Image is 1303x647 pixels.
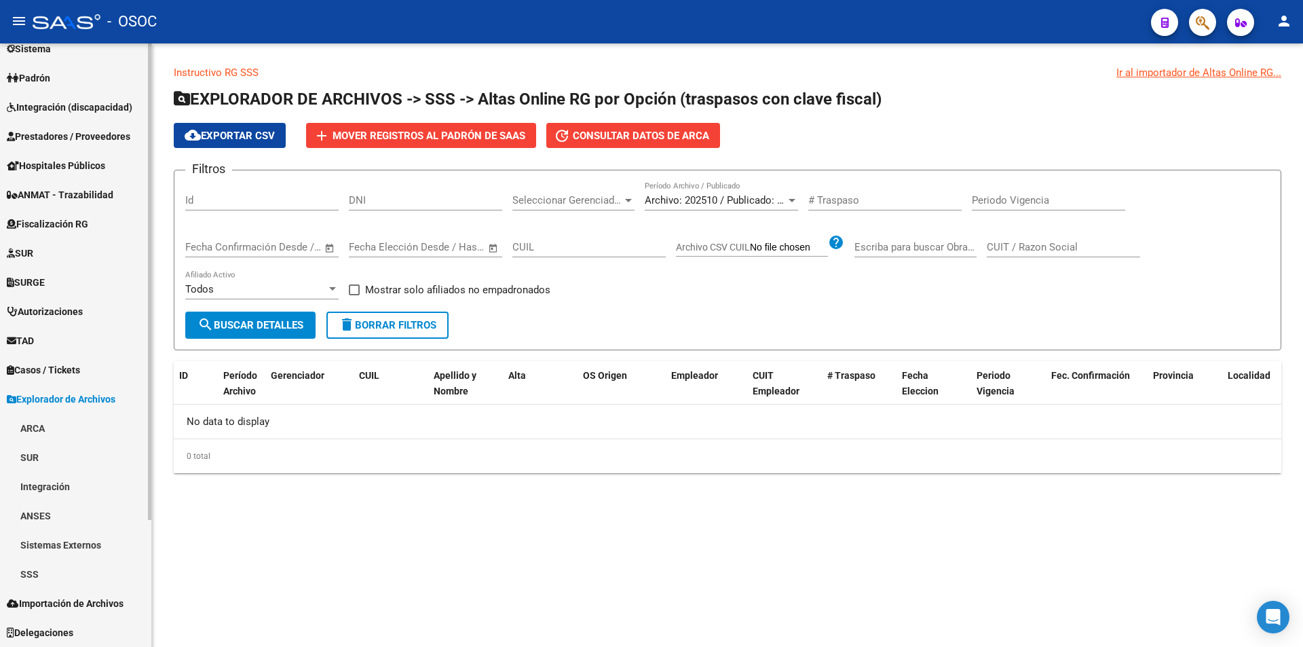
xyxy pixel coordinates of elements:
span: Consultar datos de ARCA [573,130,709,142]
span: SUR [7,246,33,261]
span: Seleccionar Gerenciador [512,194,622,206]
datatable-header-cell: Alta [503,361,578,421]
button: Open calendar [486,240,502,256]
span: Empleador [671,370,718,381]
datatable-header-cell: OS Origen [578,361,666,421]
mat-icon: person [1276,13,1292,29]
input: Fecha fin [416,241,482,253]
a: Instructivo RG SSS [174,67,259,79]
datatable-header-cell: Provincia [1148,361,1222,421]
span: Sistema [7,41,51,56]
button: Exportar CSV [174,123,286,148]
span: Apellido y Nombre [434,370,476,396]
span: CUIT Empleador [753,370,799,396]
span: Autorizaciones [7,304,83,319]
span: Borrar Filtros [339,319,436,331]
mat-icon: delete [339,316,355,333]
span: Fecha Eleccion [902,370,939,396]
input: Fecha fin [252,241,318,253]
span: OS Origen [583,370,627,381]
mat-icon: cloud_download [185,127,201,143]
datatable-header-cell: # Traspaso [822,361,896,421]
button: Consultar datos de ARCA [546,123,720,148]
h3: Filtros [185,160,232,179]
span: Prestadores / Proveedores [7,129,130,144]
div: No data to display [174,405,1281,439]
span: EXPLORADOR DE ARCHIVOS -> SSS -> Altas Online RG por Opción (traspasos con clave fiscal) [174,90,882,109]
span: Integración (discapacidad) [7,100,132,115]
datatable-header-cell: Período Archivo [218,361,265,421]
datatable-header-cell: CUIT Empleador [747,361,822,421]
span: Padrón [7,71,50,86]
span: Casos / Tickets [7,363,80,377]
datatable-header-cell: Apellido y Nombre [428,361,503,421]
button: Borrar Filtros [326,312,449,339]
span: Explorador de Archivos [7,392,115,407]
datatable-header-cell: ID [174,361,218,421]
span: Localidad [1228,370,1270,381]
span: SURGE [7,275,45,290]
span: Mostrar solo afiliados no empadronados [365,282,550,298]
span: Provincia [1153,370,1194,381]
span: Exportar CSV [185,130,275,142]
span: Buscar Detalles [197,319,303,331]
span: Periodo Vigencia [977,370,1015,396]
datatable-header-cell: Empleador [666,361,747,421]
datatable-header-cell: Fecha Eleccion [896,361,971,421]
span: Importación de Archivos [7,596,124,611]
span: - OSOC [107,7,157,37]
div: Open Intercom Messenger [1257,601,1289,633]
mat-icon: add [314,128,330,144]
input: Archivo CSV CUIL [750,242,828,254]
span: ID [179,370,188,381]
span: Fiscalización RG [7,217,88,232]
div: 0 total [174,439,1281,473]
button: Open calendar [322,240,338,256]
span: # Traspaso [827,370,875,381]
datatable-header-cell: Gerenciador [265,361,354,421]
span: Delegaciones [7,625,73,640]
button: Mover registros al PADRÓN de SAAS [306,123,536,148]
datatable-header-cell: Periodo Vigencia [971,361,1046,421]
mat-icon: search [197,316,214,333]
span: Archivo CSV CUIL [676,242,750,253]
datatable-header-cell: Fec. Confirmación [1046,361,1148,421]
input: Fecha inicio [349,241,404,253]
button: Buscar Detalles [185,312,316,339]
datatable-header-cell: Localidad [1222,361,1297,421]
mat-icon: update [554,128,570,144]
span: CUIL [359,370,379,381]
span: Alta [508,370,526,381]
span: Período Archivo [223,370,257,396]
span: Hospitales Públicos [7,158,105,173]
span: Fec. Confirmación [1051,370,1130,381]
mat-icon: menu [11,13,27,29]
span: Gerenciador [271,370,324,381]
span: ANMAT - Trazabilidad [7,187,113,202]
span: TAD [7,333,34,348]
span: Todos [185,283,214,295]
span: Archivo: 202510 / Publicado: 202509 [645,194,810,206]
div: Ir al importador de Altas Online RG... [1116,65,1281,80]
span: Mover registros al PADRÓN de SAAS [333,130,525,142]
mat-icon: help [828,234,844,251]
input: Fecha inicio [185,241,240,253]
datatable-header-cell: CUIL [354,361,428,421]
